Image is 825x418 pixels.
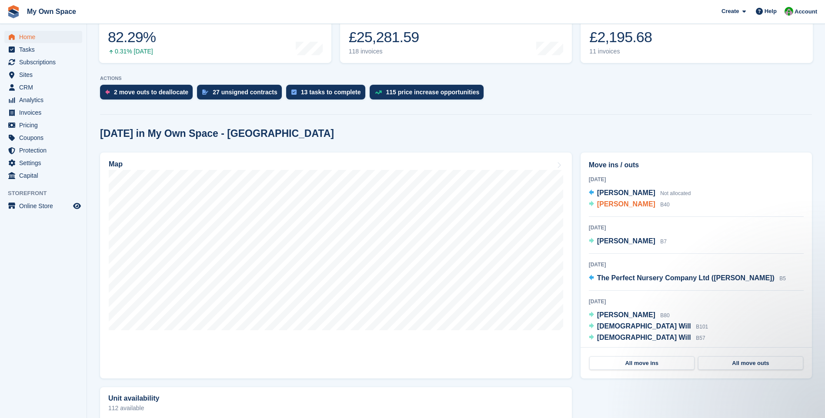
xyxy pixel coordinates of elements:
a: menu [4,69,82,81]
div: 27 unsigned contracts [213,89,277,96]
a: menu [4,43,82,56]
span: Protection [19,144,71,156]
a: My Own Space [23,4,80,19]
img: move_outs_to_deallocate_icon-f764333ba52eb49d3ac5e1228854f67142a1ed5810a6f6cc68b1a99e826820c5.svg [105,90,110,95]
a: Preview store [72,201,82,211]
span: Account [795,7,817,16]
img: price_increase_opportunities-93ffe204e8149a01c8c9dc8f82e8f89637d9d84a8eef4429ea346261dce0b2c0.svg [375,90,382,94]
div: 118 invoices [349,48,419,55]
a: 2 move outs to deallocate [100,85,197,104]
a: menu [4,81,82,93]
a: 115 price increase opportunities [370,85,488,104]
a: menu [4,119,82,131]
h2: Unit availability [108,395,159,402]
span: Subscriptions [19,56,71,68]
a: [DEMOGRAPHIC_DATA] Will B57 [589,332,705,344]
span: B80 [660,312,669,318]
a: Occupancy 82.29% 0.31% [DATE] [99,8,331,63]
span: Create [721,7,739,16]
span: [PERSON_NAME] [597,311,655,318]
span: [PERSON_NAME] [597,189,655,196]
div: [DATE] [589,176,804,183]
a: menu [4,157,82,169]
h2: Move ins / outs [589,160,804,170]
img: contract_signature_icon-13c848040528278c33f63329250d36e43548de30e8caae1d1a13099fd9432cc5.svg [202,90,208,95]
a: 13 tasks to complete [286,85,370,104]
div: 2 move outs to deallocate [114,89,188,96]
div: 11 invoices [589,48,652,55]
a: All move ins [589,356,695,370]
a: Awaiting payment £2,195.68 11 invoices [581,8,813,63]
a: menu [4,106,82,119]
div: £2,195.68 [589,28,652,46]
a: [PERSON_NAME] B7 [589,236,667,247]
img: stora-icon-8386f47178a22dfd0bd8f6a31ec36ba5ce8667c1dd55bd0f319d3a0aa187defe.svg [7,5,20,18]
a: menu [4,94,82,106]
a: The Perfect Nursery Company Ltd ([PERSON_NAME]) B5 [589,273,786,284]
img: task-75834270c22a3079a89374b754ae025e5fb1db73e45f91037f5363f120a921f8.svg [291,90,297,95]
a: menu [4,56,82,68]
span: Help [765,7,777,16]
span: Sites [19,69,71,81]
h2: Map [109,160,123,168]
p: 112 available [108,405,564,411]
span: Storefront [8,189,87,198]
div: 13 tasks to complete [301,89,361,96]
span: B40 [660,202,669,208]
span: Invoices [19,106,71,119]
h2: [DATE] in My Own Space - [GEOGRAPHIC_DATA] [100,128,334,139]
span: Analytics [19,94,71,106]
div: £25,281.59 [349,28,419,46]
div: 82.29% [108,28,156,46]
span: B7 [660,239,667,245]
span: The Perfect Nursery Company Ltd ([PERSON_NAME]) [597,274,775,282]
a: [PERSON_NAME] B80 [589,310,670,321]
span: Tasks [19,43,71,56]
a: Month-to-date sales £25,281.59 118 invoices [340,8,572,63]
a: menu [4,31,82,43]
a: [PERSON_NAME] Not allocated [589,188,691,199]
div: [DATE] [589,224,804,232]
span: [PERSON_NAME] [597,200,655,208]
span: Pricing [19,119,71,131]
p: ACTIONS [100,76,812,81]
span: Home [19,31,71,43]
div: [DATE] [589,298,804,305]
span: [PERSON_NAME] [597,237,655,245]
a: [DEMOGRAPHIC_DATA] Will B101 [589,321,708,332]
span: Online Store [19,200,71,212]
a: menu [4,200,82,212]
span: B5 [779,275,786,282]
span: B101 [696,324,708,330]
a: 27 unsigned contracts [197,85,286,104]
a: menu [4,169,82,182]
a: All move outs [698,356,803,370]
a: menu [4,132,82,144]
span: Settings [19,157,71,169]
a: [PERSON_NAME] B40 [589,199,670,210]
span: Coupons [19,132,71,144]
span: [DEMOGRAPHIC_DATA] Will [597,322,691,330]
div: [DATE] [589,261,804,269]
img: Paula Harris [785,7,793,16]
div: 115 price increase opportunities [386,89,480,96]
div: 0.31% [DATE] [108,48,156,55]
a: Map [100,153,572,378]
a: menu [4,144,82,156]
span: Capital [19,169,71,182]
span: [DEMOGRAPHIC_DATA] Will [597,334,691,341]
span: Not allocated [660,190,691,196]
span: B57 [696,335,705,341]
span: CRM [19,81,71,93]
